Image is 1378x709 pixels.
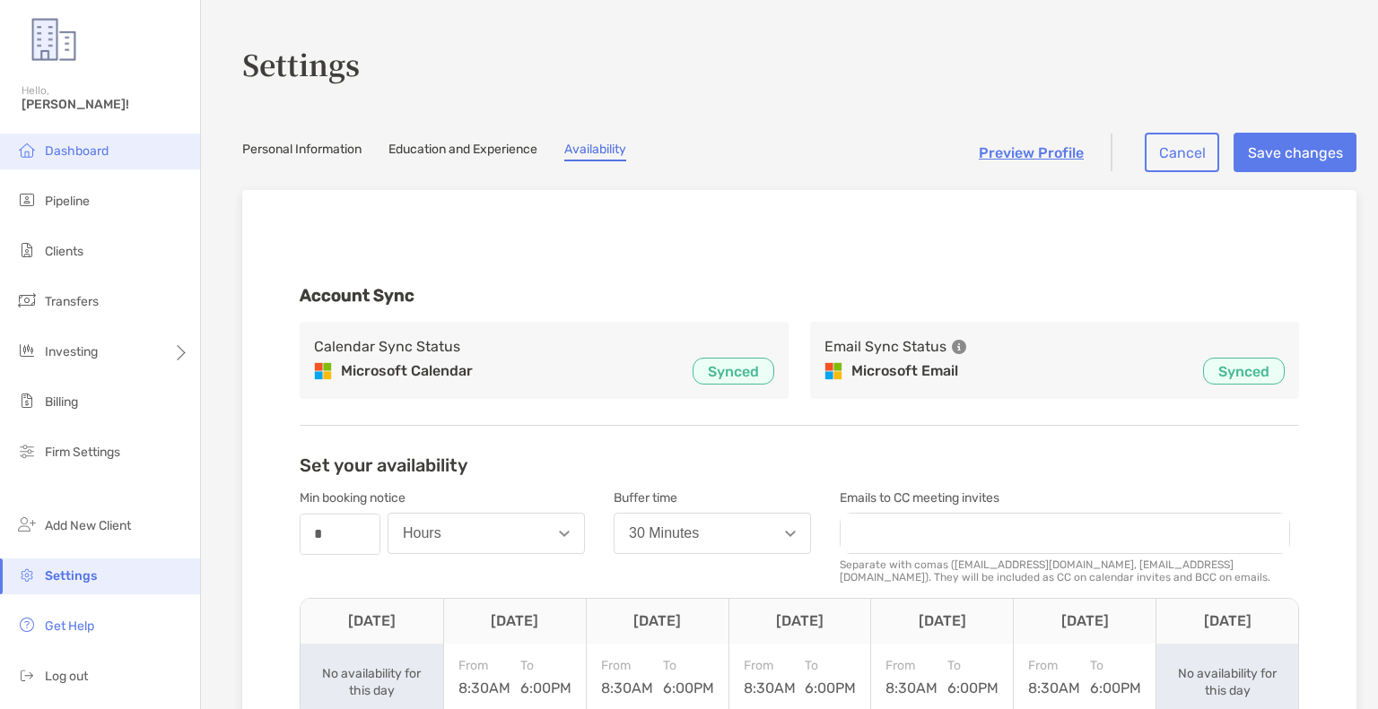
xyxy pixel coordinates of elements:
a: Availability [564,142,626,161]
img: dashboard icon [16,139,38,160]
div: 30 Minutes [629,525,699,541]
span: Dashboard [45,143,109,159]
span: Transfers [45,294,99,309]
img: settings icon [16,564,38,585]
button: Hours [388,513,585,554]
span: To [805,658,856,673]
div: 8:30AM [1028,658,1080,696]
p: Synced [708,360,759,383]
h3: Email Sync Status [824,336,946,358]
div: 6:00PM [805,658,856,696]
a: Preview Profile [979,144,1084,161]
p: Microsoft Calendar [341,360,473,382]
th: [DATE] [1013,599,1156,644]
a: Personal Information [242,142,362,161]
span: Investing [45,344,98,359]
img: clients icon [16,239,38,261]
div: 8:30AM [885,658,938,696]
div: No availability for this day [1173,665,1282,699]
img: Microsoft Calendar [314,362,332,380]
span: To [520,658,571,673]
div: Hours [403,525,441,541]
span: To [947,658,999,673]
th: [DATE] [1156,599,1298,644]
span: To [1090,658,1141,673]
img: add_new_client icon [16,514,38,535]
span: Log out [45,669,88,684]
th: [DATE] [301,599,443,644]
span: [PERSON_NAME]! [22,97,189,112]
div: Separate with comas ([EMAIL_ADDRESS][DOMAIN_NAME], [EMAIL_ADDRESS][DOMAIN_NAME]). They will be in... [840,558,1290,584]
button: 30 Minutes [614,513,811,554]
p: Synced [1218,360,1269,383]
span: Add New Client [45,518,131,533]
span: From [744,658,796,673]
img: get-help icon [16,614,38,636]
div: No availability for this day [317,665,426,699]
h2: Set your availability [300,454,467,476]
div: Emails to CC meeting invites [840,490,1288,506]
img: firm-settings icon [16,440,38,462]
span: Firm Settings [45,445,120,460]
span: Billing [45,394,78,410]
span: Settings [45,568,97,584]
th: [DATE] [728,599,871,644]
div: 6:00PM [520,658,571,696]
img: Zoe Logo [22,7,86,72]
img: Open dropdown arrow [559,531,570,537]
div: 6:00PM [1090,658,1141,696]
img: billing icon [16,390,38,411]
img: Microsoft Email [824,362,842,380]
span: From [885,658,938,673]
h3: Account Sync [300,286,414,306]
th: [DATE] [443,599,586,644]
div: 6:00PM [947,658,999,696]
h3: Calendar Sync Status [314,336,460,358]
span: From [601,658,653,673]
span: Pipeline [45,194,90,209]
th: [DATE] [586,599,728,644]
p: Microsoft Email [851,360,958,382]
span: From [1028,658,1080,673]
span: From [458,658,510,673]
button: Save changes [1234,133,1356,172]
span: Clients [45,244,83,259]
span: To [663,658,714,673]
div: 6:00PM [663,658,714,696]
img: investing icon [16,340,38,361]
th: [DATE] [870,599,1013,644]
div: Min booking notice [300,490,585,506]
h3: Settings [242,43,1356,84]
img: pipeline icon [16,189,38,211]
a: Education and Experience [388,142,537,161]
div: 8:30AM [601,658,653,696]
img: transfers icon [16,290,38,311]
span: Get Help [45,618,94,634]
img: logout icon [16,664,38,686]
div: 8:30AM [744,658,796,696]
div: Buffer time [614,490,811,506]
button: Cancel [1145,133,1219,172]
div: 8:30AM [458,658,510,696]
img: Open dropdown arrow [785,531,796,537]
